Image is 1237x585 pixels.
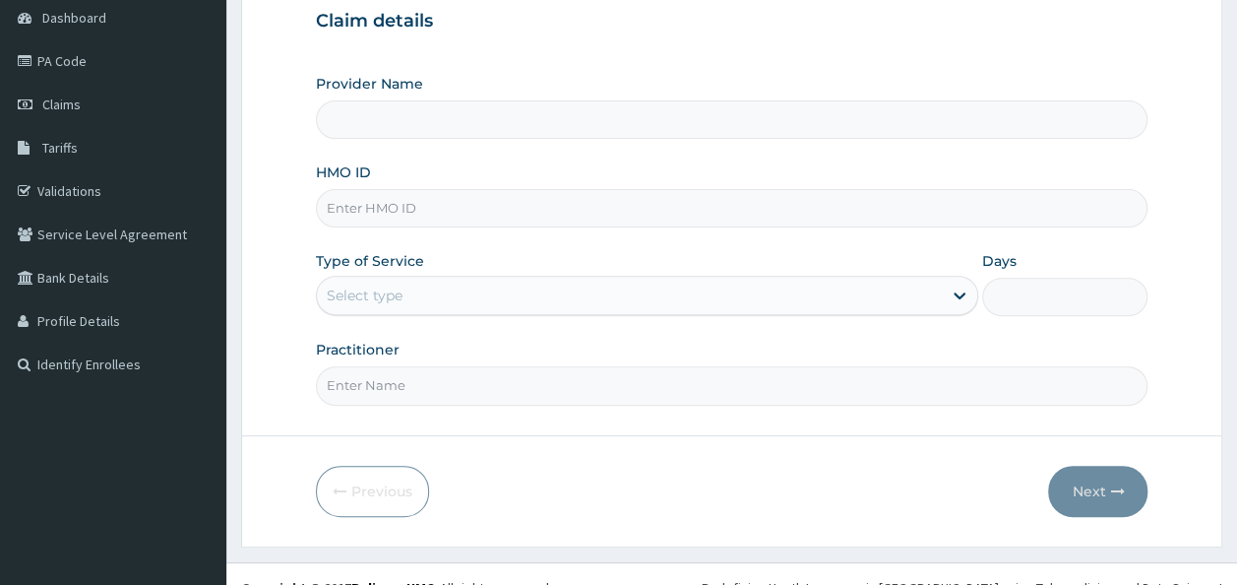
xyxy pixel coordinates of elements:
[316,251,424,271] label: Type of Service
[42,9,106,27] span: Dashboard
[316,466,429,517] button: Previous
[316,340,400,359] label: Practitioner
[316,11,1148,32] h3: Claim details
[316,74,423,94] label: Provider Name
[42,139,78,157] span: Tariffs
[327,286,402,305] div: Select type
[1048,466,1147,517] button: Next
[42,96,81,113] span: Claims
[982,251,1017,271] label: Days
[316,162,371,182] label: HMO ID
[316,189,1148,227] input: Enter HMO ID
[316,366,1148,405] input: Enter Name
